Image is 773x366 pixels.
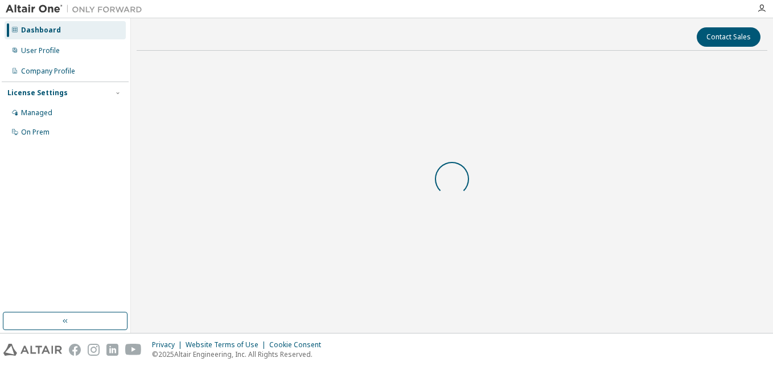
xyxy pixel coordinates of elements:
[3,344,62,356] img: altair_logo.svg
[21,46,60,55] div: User Profile
[152,349,328,359] p: © 2025 Altair Engineering, Inc. All Rights Reserved.
[88,344,100,356] img: instagram.svg
[697,27,760,47] button: Contact Sales
[21,128,50,137] div: On Prem
[125,344,142,356] img: youtube.svg
[6,3,148,15] img: Altair One
[69,344,81,356] img: facebook.svg
[152,340,186,349] div: Privacy
[106,344,118,356] img: linkedin.svg
[21,26,61,35] div: Dashboard
[269,340,328,349] div: Cookie Consent
[21,108,52,117] div: Managed
[186,340,269,349] div: Website Terms of Use
[7,88,68,97] div: License Settings
[21,67,75,76] div: Company Profile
